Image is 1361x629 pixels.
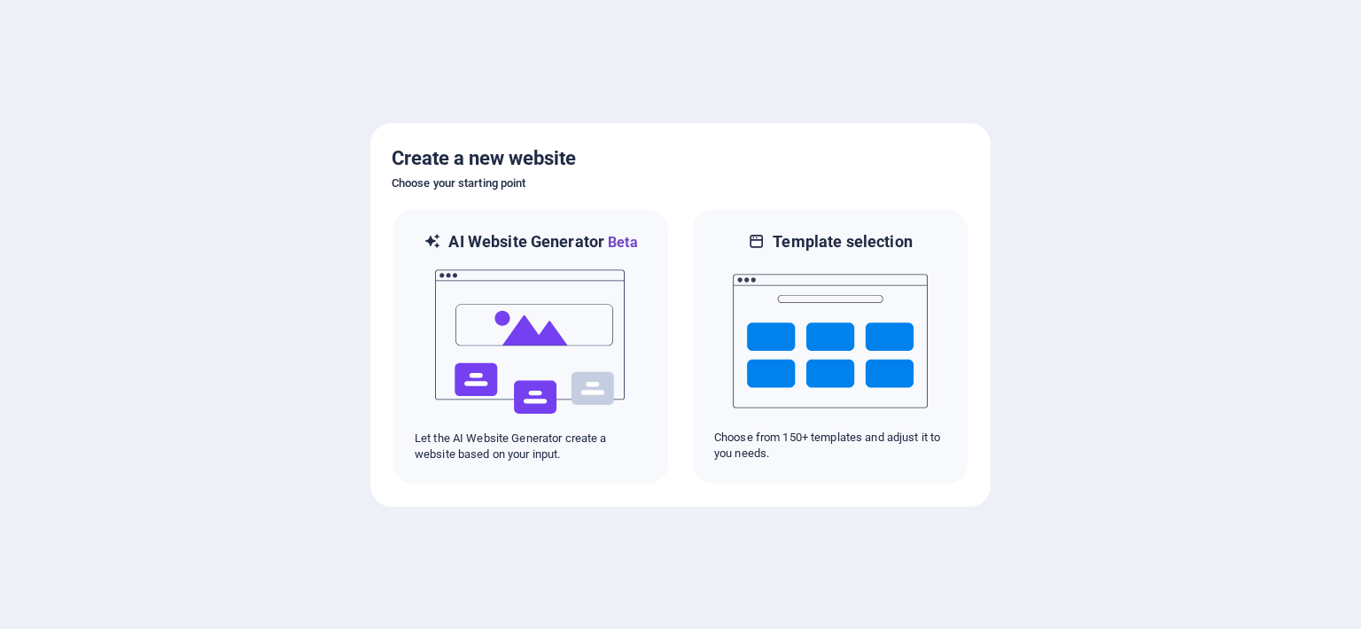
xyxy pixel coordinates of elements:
div: AI Website GeneratorBetaaiLet the AI Website Generator create a website based on your input. [392,208,670,485]
h6: AI Website Generator [448,231,637,253]
h6: Choose your starting point [392,173,969,194]
p: Let the AI Website Generator create a website based on your input. [415,431,647,462]
p: Choose from 150+ templates and adjust it to you needs. [714,430,946,462]
h6: Template selection [773,231,912,252]
span: Beta [604,234,638,251]
div: Template selectionChoose from 150+ templates and adjust it to you needs. [691,208,969,485]
h5: Create a new website [392,144,969,173]
img: ai [433,253,628,431]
